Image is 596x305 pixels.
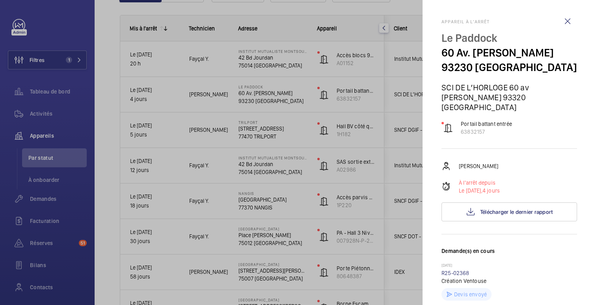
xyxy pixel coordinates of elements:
p: [DATE] [441,263,577,269]
span: Télécharger le dernier rapport [480,209,553,215]
p: SCI DE L’HORLOGE 60 av [PERSON_NAME] 93320 [GEOGRAPHIC_DATA] [441,82,577,112]
p: 63832157 [461,128,512,136]
a: R25-02368 [441,270,469,276]
p: 93230 [GEOGRAPHIC_DATA] [441,60,577,75]
p: À l'arrêt depuis [459,179,500,187]
p: Portail battant entrée [461,120,512,128]
p: Création Ventouse [441,277,577,285]
p: 60 Av. [PERSON_NAME] [441,45,577,60]
span: Le [DATE], [459,187,482,194]
h2: Appareil à l'arrêt [441,19,577,24]
h3: Demande(s) en cours [441,247,577,263]
img: automatic_door.svg [443,123,453,133]
button: Télécharger le dernier rapport [441,202,577,221]
p: [PERSON_NAME] [459,162,498,170]
p: Devis envoyé [454,290,487,298]
p: Le Paddock [441,31,577,45]
p: 4 jours [459,187,500,195]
